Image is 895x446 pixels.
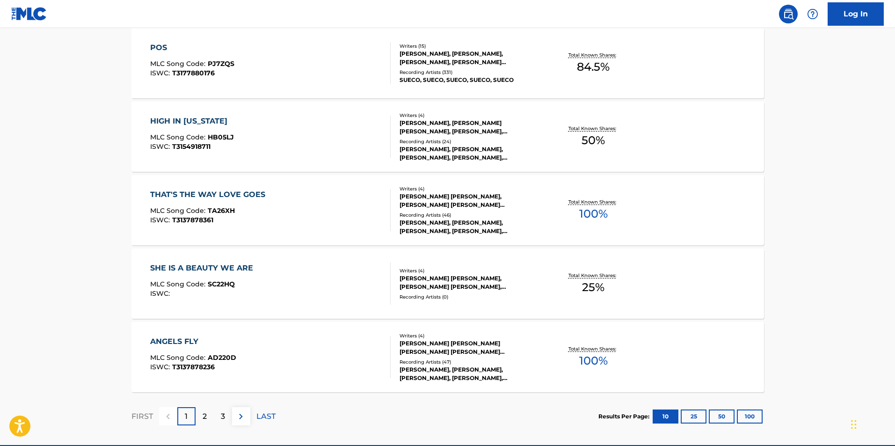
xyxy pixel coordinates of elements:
[235,411,247,422] img: right
[400,50,541,66] div: [PERSON_NAME], [PERSON_NAME], [PERSON_NAME], [PERSON_NAME] [PERSON_NAME], [PERSON_NAME] [PERSON_N...
[807,8,818,20] img: help
[131,249,764,319] a: SHE IS A BEAUTY WE AREMLC Song Code:SC22HQISWC:Writers (4)[PERSON_NAME] [PERSON_NAME], [PERSON_NA...
[131,411,153,422] p: FIRST
[400,358,541,366] div: Recording Artists ( 47 )
[400,339,541,356] div: [PERSON_NAME] [PERSON_NAME] [PERSON_NAME] [PERSON_NAME] [PERSON_NAME] [PERSON_NAME]
[400,192,541,209] div: [PERSON_NAME] [PERSON_NAME], [PERSON_NAME] [PERSON_NAME] [PERSON_NAME] [PERSON_NAME] [PERSON_NAME]
[400,112,541,119] div: Writers ( 4 )
[851,410,857,439] div: Drag
[681,409,706,424] button: 25
[582,279,604,296] span: 25 %
[783,8,794,20] img: search
[150,353,208,362] span: MLC Song Code :
[150,116,234,127] div: HIGH IN [US_STATE]
[150,42,234,53] div: POS
[131,175,764,245] a: THAT'S THE WAY LOVE GOESMLC Song Code:TA26XHISWC:T3137878361Writers (4)[PERSON_NAME] [PERSON_NAME...
[737,409,763,424] button: 100
[131,102,764,172] a: HIGH IN [US_STATE]MLC Song Code:HB05LJISWC:T3154918711Writers (4)[PERSON_NAME], [PERSON_NAME] [PE...
[172,69,215,77] span: T3177880176
[400,145,541,162] div: [PERSON_NAME], [PERSON_NAME], [PERSON_NAME], [PERSON_NAME], [PERSON_NAME]
[11,7,47,21] img: MLC Logo
[150,69,172,77] span: ISWC :
[400,76,541,84] div: SUECO, SUECO, SUECO, SUECO, SUECO
[203,411,207,422] p: 2
[400,366,541,382] div: [PERSON_NAME], [PERSON_NAME], [PERSON_NAME], [PERSON_NAME], [PERSON_NAME]
[400,119,541,136] div: [PERSON_NAME], [PERSON_NAME] [PERSON_NAME], [PERSON_NAME], [PERSON_NAME]
[579,205,608,222] span: 100 %
[400,274,541,291] div: [PERSON_NAME] [PERSON_NAME], [PERSON_NAME] [PERSON_NAME], [PERSON_NAME], [PERSON_NAME]
[568,198,618,205] p: Total Known Shares:
[131,322,764,392] a: ANGELS FLYMLC Song Code:AD220DISWC:T3137878236Writers (4)[PERSON_NAME] [PERSON_NAME] [PERSON_NAME...
[653,409,678,424] button: 10
[709,409,735,424] button: 50
[803,5,822,23] div: Help
[568,125,618,132] p: Total Known Shares:
[582,132,605,149] span: 50 %
[208,59,234,68] span: PJ7ZQS
[150,142,172,151] span: ISWC :
[208,353,236,362] span: AD220D
[150,336,236,347] div: ANGELS FLY
[568,272,618,279] p: Total Known Shares:
[400,43,541,50] div: Writers ( 15 )
[568,345,618,352] p: Total Known Shares:
[221,411,225,422] p: 3
[400,332,541,339] div: Writers ( 4 )
[400,69,541,76] div: Recording Artists ( 331 )
[172,142,211,151] span: T3154918711
[208,280,235,288] span: SC22HQ
[577,58,610,75] span: 84.5 %
[568,51,618,58] p: Total Known Shares:
[779,5,798,23] a: Public Search
[848,401,895,446] iframe: Chat Widget
[400,219,541,235] div: [PERSON_NAME], [PERSON_NAME], [PERSON_NAME], [PERSON_NAME], [PERSON_NAME]
[400,138,541,145] div: Recording Artists ( 24 )
[185,411,188,422] p: 1
[150,206,208,215] span: MLC Song Code :
[579,352,608,369] span: 100 %
[400,212,541,219] div: Recording Artists ( 46 )
[256,411,276,422] p: LAST
[400,293,541,300] div: Recording Artists ( 0 )
[172,216,213,224] span: T3137878361
[828,2,884,26] a: Log In
[400,185,541,192] div: Writers ( 4 )
[400,267,541,274] div: Writers ( 4 )
[131,28,764,98] a: POSMLC Song Code:PJ7ZQSISWC:T3177880176Writers (15)[PERSON_NAME], [PERSON_NAME], [PERSON_NAME], [...
[208,206,235,215] span: TA26XH
[150,263,258,274] div: SHE IS A BEAUTY WE ARE
[598,412,652,421] p: Results Per Page:
[150,133,208,141] span: MLC Song Code :
[150,189,270,200] div: THAT'S THE WAY LOVE GOES
[208,133,234,141] span: HB05LJ
[150,216,172,224] span: ISWC :
[172,363,215,371] span: T3137878236
[150,363,172,371] span: ISWC :
[150,280,208,288] span: MLC Song Code :
[150,289,172,298] span: ISWC :
[150,59,208,68] span: MLC Song Code :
